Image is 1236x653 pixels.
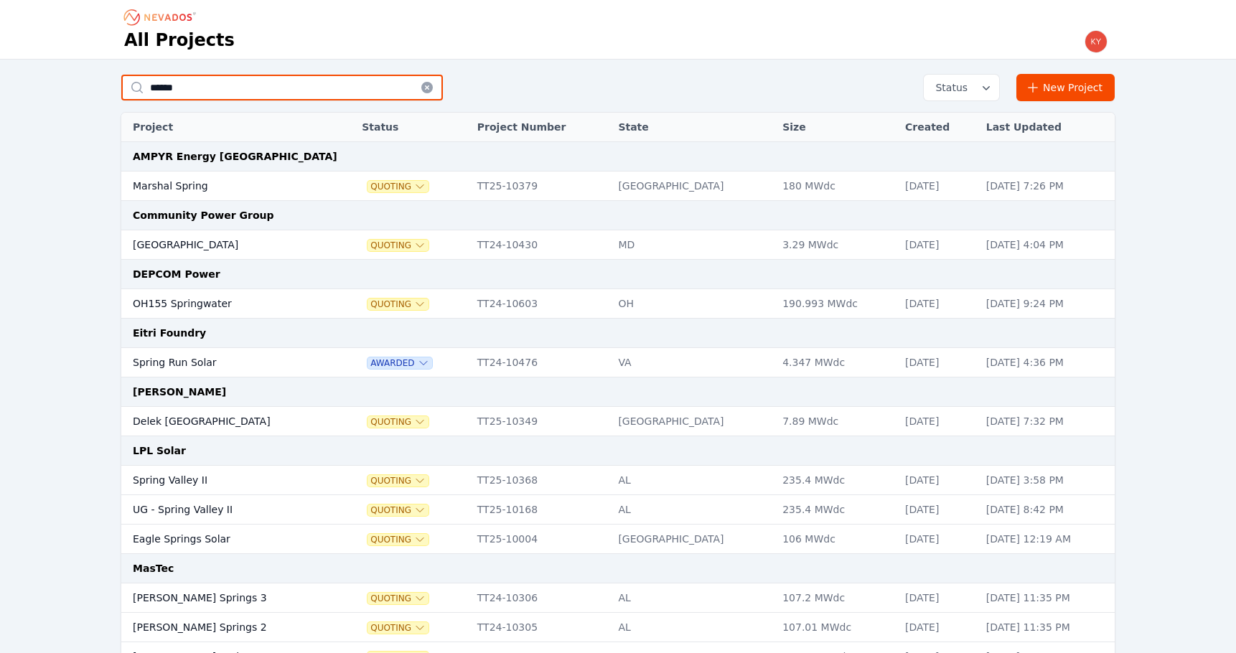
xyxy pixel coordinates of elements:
td: [DATE] 7:32 PM [979,407,1115,436]
td: [PERSON_NAME] Springs 2 [121,613,335,642]
th: Project [121,113,335,142]
td: [DATE] 7:26 PM [979,172,1115,201]
button: Quoting [367,593,429,604]
td: 180 MWdc [775,172,898,201]
button: Quoting [367,240,429,251]
h1: All Projects [124,29,235,52]
th: Size [775,113,898,142]
tr: [PERSON_NAME] Springs 2QuotingTT24-10305AL107.01 MWdc[DATE][DATE] 11:35 PM [121,613,1115,642]
tr: Spring Valley IIQuotingTT25-10368AL235.4 MWdc[DATE][DATE] 3:58 PM [121,466,1115,495]
td: [DATE] [898,583,979,613]
td: 235.4 MWdc [775,466,898,495]
td: TT24-10305 [470,613,612,642]
td: 235.4 MWdc [775,495,898,525]
td: OH [611,289,775,319]
button: Awarded [367,357,431,369]
button: Quoting [367,181,429,192]
td: [DATE] 3:58 PM [979,466,1115,495]
td: [PERSON_NAME] Springs 3 [121,583,335,613]
th: Status [355,113,470,142]
img: kyle.macdougall@nevados.solar [1085,30,1108,53]
th: Last Updated [979,113,1115,142]
tr: Marshal SpringQuotingTT25-10379[GEOGRAPHIC_DATA]180 MWdc[DATE][DATE] 7:26 PM [121,172,1115,201]
td: TT25-10368 [470,466,612,495]
tr: OH155 SpringwaterQuotingTT24-10603OH190.993 MWdc[DATE][DATE] 9:24 PM [121,289,1115,319]
td: 107.2 MWdc [775,583,898,613]
td: [DATE] 11:35 PM [979,583,1115,613]
td: 3.29 MWdc [775,230,898,260]
td: Spring Valley II [121,466,335,495]
td: [GEOGRAPHIC_DATA] [121,230,335,260]
td: AL [611,466,775,495]
tr: UG - Spring Valley IIQuotingTT25-10168AL235.4 MWdc[DATE][DATE] 8:42 PM [121,495,1115,525]
td: TT24-10603 [470,289,612,319]
span: Status [930,80,968,95]
td: AMPYR Energy [GEOGRAPHIC_DATA] [121,142,1115,172]
td: [DATE] [898,407,979,436]
button: Status [924,75,999,100]
button: Quoting [367,416,429,428]
td: [PERSON_NAME] [121,377,1115,407]
td: [DATE] [898,348,979,377]
td: TT25-10349 [470,407,612,436]
td: [GEOGRAPHIC_DATA] [611,525,775,554]
td: [DATE] [898,230,979,260]
th: Created [898,113,979,142]
td: Community Power Group [121,201,1115,230]
td: MD [611,230,775,260]
td: UG - Spring Valley II [121,495,335,525]
td: TT25-10168 [470,495,612,525]
tr: [PERSON_NAME] Springs 3QuotingTT24-10306AL107.2 MWdc[DATE][DATE] 11:35 PM [121,583,1115,613]
td: [DATE] [898,525,979,554]
th: State [611,113,775,142]
td: LPL Solar [121,436,1115,466]
td: TT24-10476 [470,348,612,377]
tr: Eagle Springs SolarQuotingTT25-10004[GEOGRAPHIC_DATA]106 MWdc[DATE][DATE] 12:19 AM [121,525,1115,554]
button: Quoting [367,299,429,310]
nav: Breadcrumb [124,6,200,29]
td: AL [611,495,775,525]
button: Quoting [367,622,429,634]
td: Marshal Spring [121,172,335,201]
td: [DATE] 9:24 PM [979,289,1115,319]
td: Delek [GEOGRAPHIC_DATA] [121,407,335,436]
td: [DATE] 12:19 AM [979,525,1115,554]
tr: [GEOGRAPHIC_DATA]QuotingTT24-10430MD3.29 MWdc[DATE][DATE] 4:04 PM [121,230,1115,260]
td: [GEOGRAPHIC_DATA] [611,407,775,436]
td: 106 MWdc [775,525,898,554]
td: 7.89 MWdc [775,407,898,436]
td: TT25-10004 [470,525,612,554]
td: [DATE] [898,289,979,319]
td: [DATE] 4:04 PM [979,230,1115,260]
td: DEPCOM Power [121,260,1115,289]
td: OH155 Springwater [121,289,335,319]
td: VA [611,348,775,377]
td: Eitri Foundry [121,319,1115,348]
button: Quoting [367,475,429,487]
button: Quoting [367,534,429,545]
td: [GEOGRAPHIC_DATA] [611,172,775,201]
td: [DATE] [898,172,979,201]
tr: Spring Run SolarAwardedTT24-10476VA4.347 MWdc[DATE][DATE] 4:36 PM [121,348,1115,377]
td: [DATE] 8:42 PM [979,495,1115,525]
td: TT25-10379 [470,172,612,201]
td: [DATE] [898,466,979,495]
td: 107.01 MWdc [775,613,898,642]
td: [DATE] 11:35 PM [979,613,1115,642]
td: TT24-10430 [470,230,612,260]
tr: Delek [GEOGRAPHIC_DATA]QuotingTT25-10349[GEOGRAPHIC_DATA]7.89 MWdc[DATE][DATE] 7:32 PM [121,407,1115,436]
td: Eagle Springs Solar [121,525,335,554]
a: New Project [1016,74,1115,101]
button: Quoting [367,504,429,516]
td: AL [611,583,775,613]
